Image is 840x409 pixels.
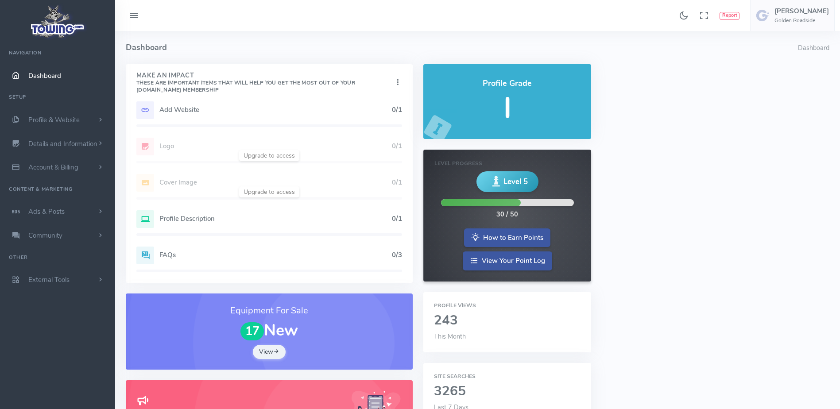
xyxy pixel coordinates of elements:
[774,18,829,23] h6: Golden Roadside
[28,275,70,284] span: External Tools
[434,93,581,124] h5: I
[434,313,581,328] h2: 243
[28,231,62,240] span: Community
[392,251,402,259] h5: 0/3
[464,228,550,247] a: How to Earn Points
[28,207,65,216] span: Ads & Posts
[434,374,581,379] h6: Site Searches
[392,215,402,222] h5: 0/1
[392,106,402,113] h5: 0/1
[798,43,829,53] li: Dashboard
[253,345,286,359] a: View
[136,79,355,93] small: These are important items that will help you get the most out of your [DOMAIN_NAME] Membership
[434,79,581,88] h4: Profile Grade
[434,384,581,399] h2: 3265
[28,71,61,80] span: Dashboard
[240,322,264,340] span: 17
[720,12,739,20] button: Report
[434,161,580,166] h6: Level Progress
[774,8,829,15] h5: [PERSON_NAME]
[28,116,80,124] span: Profile & Website
[136,322,402,340] h1: New
[28,163,78,172] span: Account & Billing
[28,139,97,148] span: Details and Information
[126,31,798,64] h4: Dashboard
[434,303,581,309] h6: Profile Views
[28,3,88,40] img: logo
[159,251,392,259] h5: FAQs
[159,215,392,222] h5: Profile Description
[496,210,518,220] div: 30 / 50
[463,251,552,270] a: View Your Point Log
[136,304,402,317] h3: Equipment For Sale
[434,332,466,341] span: This Month
[136,72,393,93] h4: Make An Impact
[159,106,392,113] h5: Add Website
[756,8,770,23] img: user-image
[503,176,528,187] span: Level 5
